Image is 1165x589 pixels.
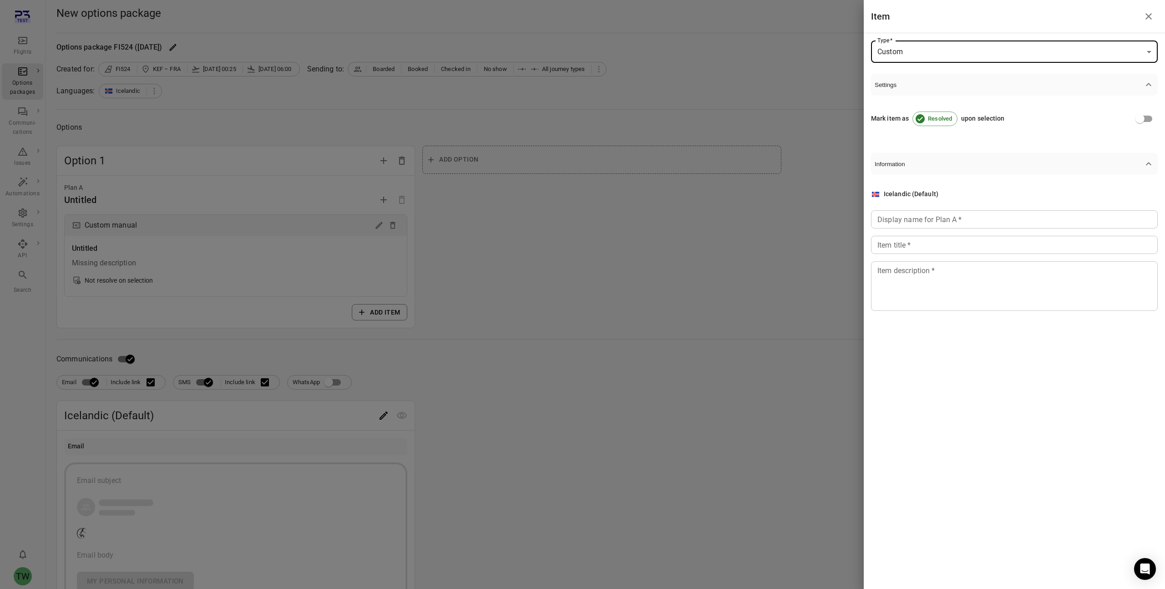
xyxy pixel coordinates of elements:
[875,161,1143,168] span: Information
[871,175,1158,325] div: Settings
[877,36,893,44] label: Type
[1140,7,1158,25] button: Close drawer
[884,189,938,199] div: Icelandic (Default)
[871,74,1158,96] button: Settings
[871,112,1004,126] div: Mark item as upon selection
[1131,110,1149,127] span: Mark item as Resolved on selection
[877,46,1143,57] span: Custom
[1134,558,1156,580] div: Open Intercom Messenger
[871,9,890,24] h1: Item
[871,96,1158,142] div: Settings
[875,81,1143,88] span: Settings
[923,114,957,123] span: Resolved
[871,153,1158,175] button: Information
